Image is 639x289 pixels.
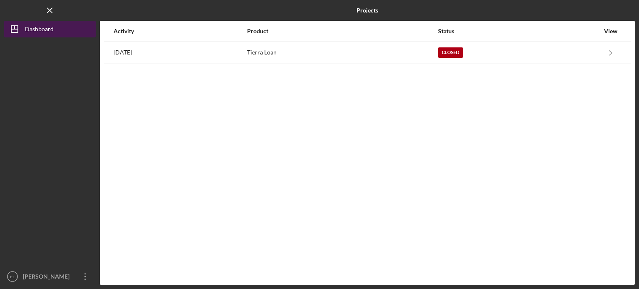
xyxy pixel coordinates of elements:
[10,274,15,279] text: EL
[21,268,75,287] div: [PERSON_NAME]
[438,28,599,35] div: Status
[114,28,246,35] div: Activity
[247,28,437,35] div: Product
[600,28,621,35] div: View
[4,268,96,285] button: EL[PERSON_NAME]
[247,42,437,63] div: Tierra Loan
[4,21,96,37] button: Dashboard
[357,7,378,14] b: Projects
[25,21,54,40] div: Dashboard
[438,47,463,58] div: Closed
[114,49,132,56] time: 2024-11-27 19:16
